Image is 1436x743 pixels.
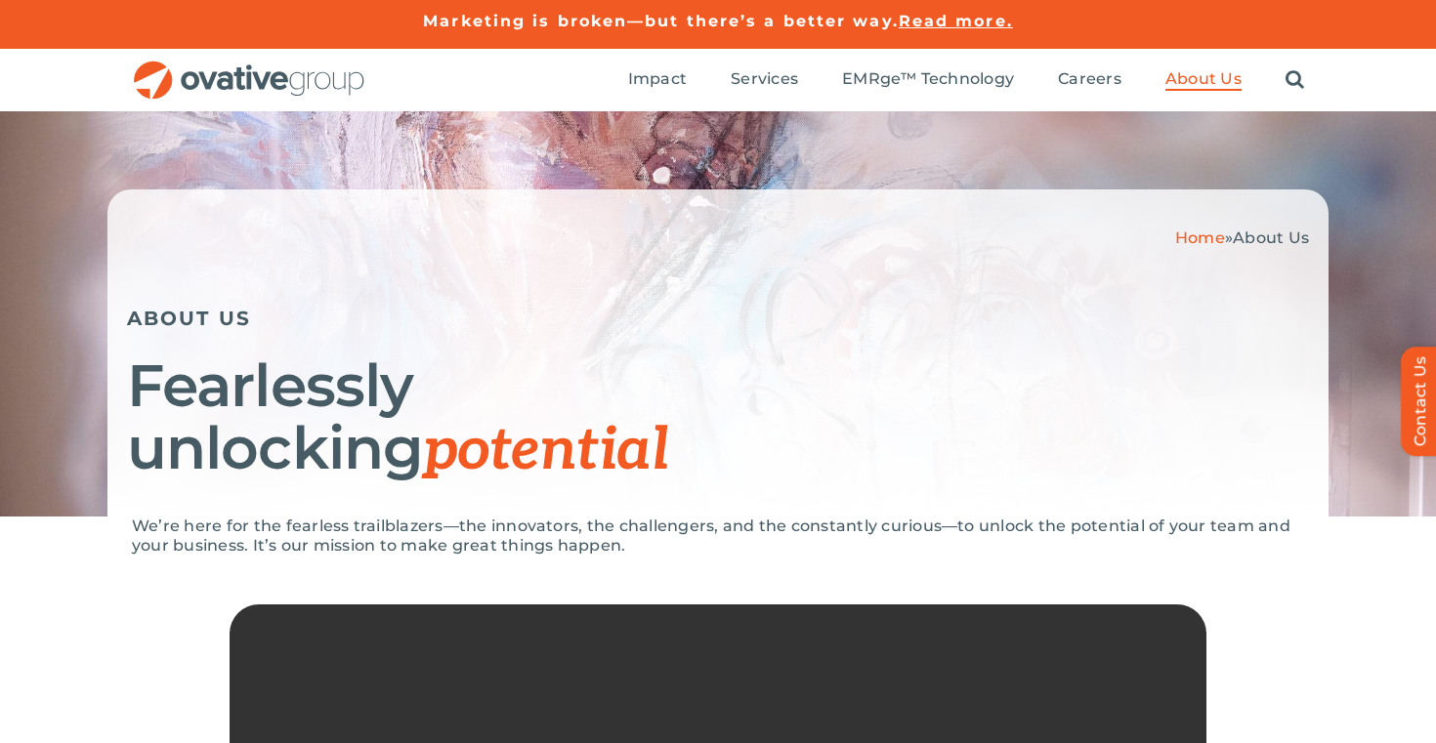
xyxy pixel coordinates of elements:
a: OG_Full_horizontal_RGB [132,59,366,77]
a: About Us [1165,69,1242,91]
span: EMRge™ Technology [842,69,1014,89]
span: Careers [1058,69,1121,89]
h1: Fearlessly unlocking [127,354,1309,482]
span: Services [731,69,798,89]
span: potential [423,416,668,486]
nav: Menu [628,49,1304,111]
a: Read more. [899,12,1013,30]
p: We’re here for the fearless trailblazers—the innovators, the challengers, and the constantly curi... [132,516,1304,556]
h5: ABOUT US [127,307,1309,330]
span: » [1175,228,1309,247]
a: Home [1175,228,1225,247]
span: About Us [1165,69,1242,89]
a: Services [731,69,798,91]
a: Impact [628,69,687,91]
span: About Us [1233,228,1309,247]
a: Marketing is broken—but there’s a better way. [423,12,899,30]
span: Impact [628,69,687,89]
a: Careers [1058,69,1121,91]
a: EMRge™ Technology [842,69,1014,91]
a: Search [1286,69,1304,91]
